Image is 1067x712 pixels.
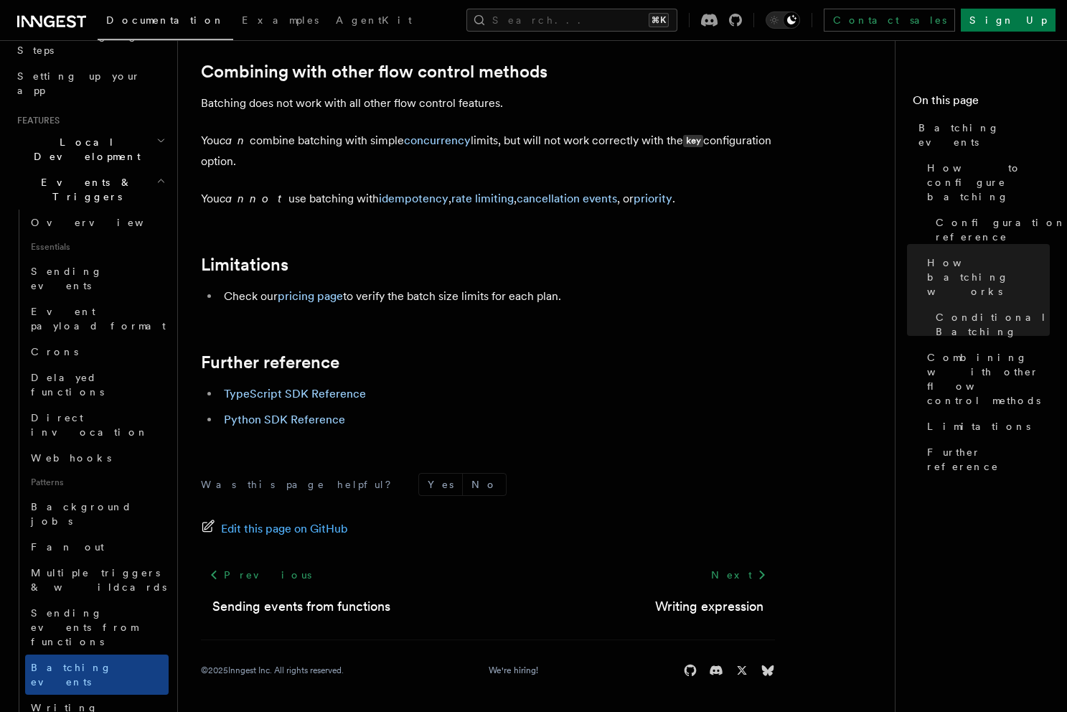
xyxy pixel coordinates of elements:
a: How batching works [921,250,1050,304]
a: rate limiting [451,192,514,205]
a: Documentation [98,4,233,40]
a: pricing page [278,289,343,303]
span: Crons [31,346,78,357]
p: You use batching with , , , or . [201,189,775,209]
a: Python SDK Reference [224,413,345,426]
a: Limitations [201,255,288,275]
a: Writing expression [655,596,763,617]
div: © 2025 Inngest Inc. All rights reserved. [201,665,344,676]
a: Next [702,562,775,588]
a: Leveraging Steps [11,23,169,63]
a: Combining with other flow control methods [201,62,547,82]
em: cannot [220,192,288,205]
span: Events & Triggers [11,175,156,204]
kbd: ⌘K [649,13,669,27]
a: TypeScript SDK Reference [224,387,366,400]
span: Patterns [25,471,169,494]
span: Batching events [918,121,1050,149]
span: How batching works [927,256,1050,299]
span: Further reference [927,445,1050,474]
a: Setting up your app [11,63,169,103]
em: can [220,133,250,147]
a: Webhooks [25,445,169,471]
a: Delayed functions [25,365,169,405]
a: Edit this page on GitHub [201,519,348,539]
p: Batching does not work with all other flow control features. [201,93,775,113]
span: Configuration reference [936,215,1066,244]
a: Direct invocation [25,405,169,445]
a: Further reference [201,352,339,373]
span: Limitations [927,419,1030,434]
a: Previous [201,562,319,588]
a: AgentKit [327,4,420,39]
a: Examples [233,4,327,39]
span: Event payload format [31,306,166,332]
button: Events & Triggers [11,169,169,210]
a: Background jobs [25,494,169,534]
a: Conditional Batching [930,304,1050,345]
p: You combine batching with simple limits, but will not work correctly with the configuration option. [201,131,775,172]
a: We're hiring! [489,665,538,676]
a: Crons [25,339,169,365]
span: AgentKit [336,14,412,26]
button: Search...⌘K [466,9,677,32]
a: Limitations [921,413,1050,439]
a: Sign Up [961,9,1056,32]
span: Background jobs [31,501,132,527]
a: Contact sales [824,9,955,32]
a: Sending events from functions [25,600,169,655]
a: Further reference [921,439,1050,479]
span: Batching events [31,662,112,688]
code: key [683,135,703,147]
button: No [463,474,506,495]
a: Overview [25,210,169,235]
li: Check our to verify the batch size limits for each plan. [220,286,775,306]
a: concurrency [404,133,471,147]
span: Sending events from functions [31,607,138,647]
span: Delayed functions [31,372,104,398]
a: Sending events from functions [212,596,390,617]
span: Examples [242,14,319,26]
span: Combining with other flow control methods [927,350,1050,408]
a: How to configure batching [921,155,1050,210]
span: How to configure batching [927,161,1050,204]
button: Yes [419,474,462,495]
span: Essentials [25,235,169,258]
h4: On this page [913,92,1050,115]
span: Local Development [11,135,156,164]
a: idempotency [379,192,448,205]
span: Setting up your app [17,70,141,96]
span: Multiple triggers & wildcards [31,567,166,593]
a: Configuration reference [930,210,1050,250]
button: Local Development [11,129,169,169]
span: Overview [31,217,179,228]
span: Features [11,115,60,126]
span: Fan out [31,541,104,553]
button: Toggle dark mode [766,11,800,29]
p: Was this page helpful? [201,477,401,492]
span: Edit this page on GitHub [221,519,348,539]
a: Fan out [25,534,169,560]
span: Conditional Batching [936,310,1050,339]
a: Batching events [913,115,1050,155]
a: Multiple triggers & wildcards [25,560,169,600]
span: Direct invocation [31,412,149,438]
a: cancellation events [517,192,617,205]
a: Event payload format [25,299,169,339]
span: Documentation [106,14,225,26]
a: Combining with other flow control methods [921,345,1050,413]
a: Sending events [25,258,169,299]
a: priority [634,192,672,205]
span: Webhooks [31,452,111,464]
span: Sending events [31,266,103,291]
a: Batching events [25,655,169,695]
